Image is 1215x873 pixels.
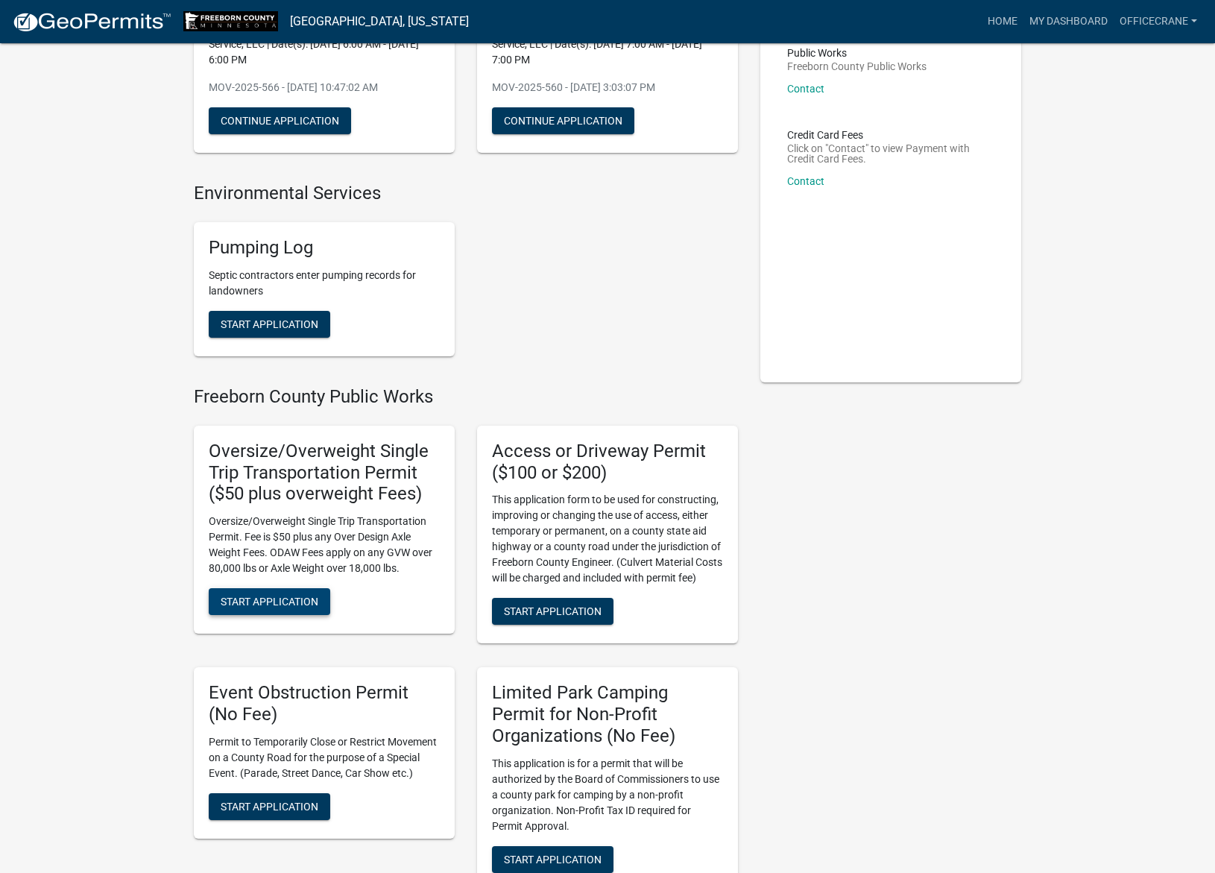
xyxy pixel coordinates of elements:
[209,734,440,781] p: Permit to Temporarily Close or Restrict Movement on a County Road for the purpose of a Special Ev...
[209,107,351,134] button: Continue Application
[492,107,634,134] button: Continue Application
[492,80,723,95] p: MOV-2025-560 - [DATE] 3:03:07 PM
[787,61,927,72] p: Freeborn County Public Works
[504,853,602,865] span: Start Application
[290,9,469,34] a: [GEOGRAPHIC_DATA], [US_STATE]
[194,183,738,204] h4: Environmental Services
[492,598,613,625] button: Start Application
[209,268,440,299] p: Septic contractors enter pumping records for landowners
[787,143,994,164] p: Click on "Contact" to view Payment with Credit Card Fees.
[492,756,723,834] p: This application is for a permit that will be authorized by the Board of Commissioners to use a c...
[787,48,927,58] p: Public Works
[504,605,602,617] span: Start Application
[209,80,440,95] p: MOV-2025-566 - [DATE] 10:47:02 AM
[209,311,330,338] button: Start Application
[194,386,738,408] h4: Freeborn County Public Works
[221,318,318,330] span: Start Application
[1023,7,1114,36] a: My Dashboard
[183,11,278,31] img: Freeborn County, Minnesota
[1114,7,1203,36] a: officecrane
[209,21,440,68] p: Mover: [PERSON_NAME] [PERSON_NAME] Service, LLC | Date(s): [DATE] 6:00 AM - [DATE] 6:00 PM
[492,492,723,586] p: This application form to be used for constructing, improving or changing the use of access, eithe...
[982,7,1023,36] a: Home
[787,83,824,95] a: Contact
[492,21,723,68] p: Mover: [PERSON_NAME] [PERSON_NAME] Service, LLC | Date(s): [DATE] 7:00 AM - [DATE] 7:00 PM
[492,682,723,746] h5: Limited Park Camping Permit for Non-Profit Organizations (No Fee)
[221,596,318,608] span: Start Application
[221,801,318,813] span: Start Application
[209,588,330,615] button: Start Application
[209,237,440,259] h5: Pumping Log
[209,441,440,505] h5: Oversize/Overweight Single Trip Transportation Permit ($50 plus overweight Fees)
[492,441,723,484] h5: Access or Driveway Permit ($100 or $200)
[209,793,330,820] button: Start Application
[209,682,440,725] h5: Event Obstruction Permit (No Fee)
[787,130,994,140] p: Credit Card Fees
[492,846,613,873] button: Start Application
[209,514,440,576] p: Oversize/Overweight Single Trip Transportation Permit. Fee is $50 plus any Over Design Axle Weigh...
[787,175,824,187] a: Contact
